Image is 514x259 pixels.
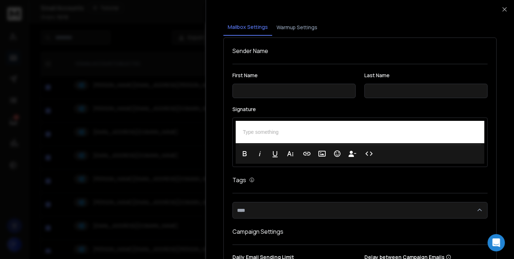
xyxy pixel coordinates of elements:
[232,73,356,78] label: First Name
[488,234,505,251] div: Open Intercom Messenger
[330,146,344,161] button: Emoticons
[232,107,488,112] label: Signature
[364,73,488,78] label: Last Name
[223,19,272,36] button: Mailbox Settings
[300,146,314,161] button: Insert Link (Ctrl+K)
[232,47,488,55] h1: Sender Name
[315,146,329,161] button: Insert Image (Ctrl+P)
[268,146,282,161] button: Underline (Ctrl+U)
[272,19,322,35] button: Warmup Settings
[232,176,246,184] h1: Tags
[283,146,297,161] button: More Text
[253,146,267,161] button: Italic (Ctrl+I)
[362,146,376,161] button: Code View
[232,227,488,236] h1: Campaign Settings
